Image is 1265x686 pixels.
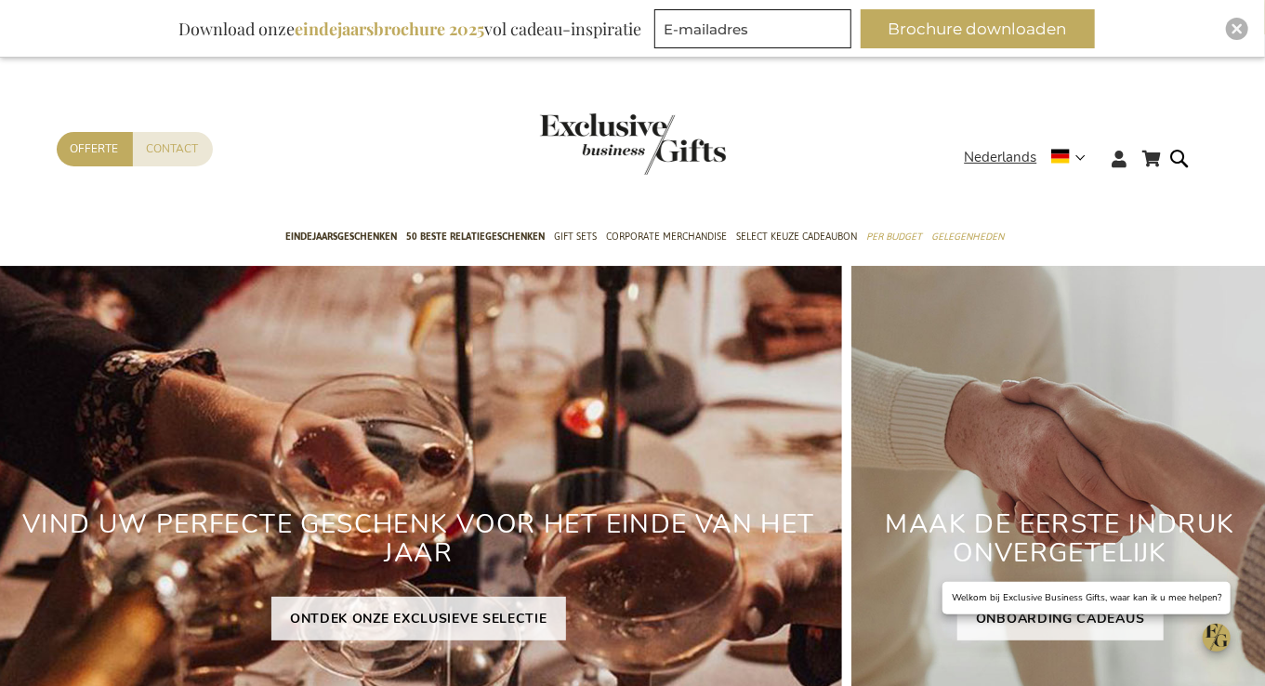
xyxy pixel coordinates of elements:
[170,9,650,48] div: Download onze vol cadeau-inspiratie
[285,227,397,246] span: Eindejaarsgeschenken
[1226,18,1248,40] div: Close
[1232,23,1243,34] img: Close
[554,227,597,246] span: Gift Sets
[957,597,1164,640] a: ONBOARDING CADEAUS
[861,9,1095,48] button: Brochure downloaden
[654,9,857,54] form: marketing offers and promotions
[133,132,213,166] a: Contact
[295,18,484,40] b: eindejaarsbrochure 2025
[965,147,1037,168] span: Nederlands
[271,597,566,640] a: ONTDEK ONZE EXCLUSIEVE SELECTIE
[866,227,922,246] span: Per Budget
[540,113,633,175] a: store logo
[931,227,1004,246] span: Gelegenheden
[654,9,851,48] input: E-mailadres
[57,132,133,166] a: Offerte
[736,227,857,246] span: Select Keuze Cadeaubon
[540,113,726,175] img: Exclusive Business gifts logo
[406,227,545,246] span: 50 beste relatiegeschenken
[965,147,1098,168] div: Nederlands
[606,227,727,246] span: Corporate Merchandise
